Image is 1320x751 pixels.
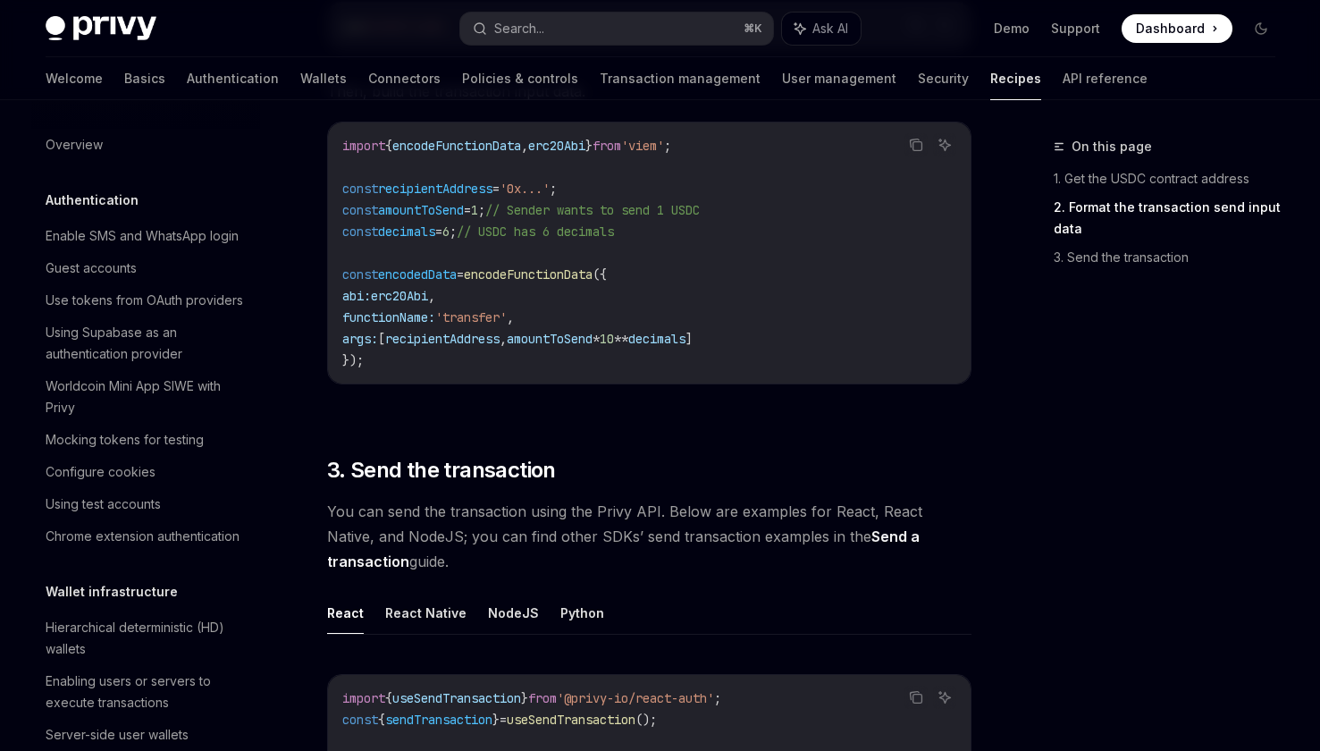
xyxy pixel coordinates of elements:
span: // Sender wants to send 1 USDC [485,202,700,218]
span: decimals [628,331,685,347]
div: Chrome extension authentication [46,526,240,547]
div: Worldcoin Mini App SIWE with Privy [46,375,249,418]
a: Basics [124,57,165,100]
a: 3. Send the transaction [1054,243,1290,272]
h5: Authentication [46,190,139,211]
span: On this page [1072,136,1152,157]
span: 'transfer' [435,309,507,325]
span: import [342,138,385,154]
span: const [342,181,378,197]
span: , [521,138,528,154]
a: Support [1051,20,1100,38]
div: Configure cookies [46,461,156,483]
span: '@privy-io/react-auth' [557,690,714,706]
span: from [593,138,621,154]
span: = [464,202,471,218]
span: 1 [471,202,478,218]
a: Guest accounts [31,252,260,284]
span: '0x...' [500,181,550,197]
span: import [342,690,385,706]
span: ; [714,690,721,706]
span: } [492,712,500,728]
span: ; [478,202,485,218]
span: ({ [593,266,607,283]
span: args: [342,331,378,347]
button: Ask AI [933,686,956,709]
a: Demo [994,20,1030,38]
span: const [342,202,378,218]
a: Using test accounts [31,488,260,520]
a: Connectors [368,57,441,100]
span: encodeFunctionData [464,266,593,283]
a: Worldcoin Mini App SIWE with Privy [31,370,260,424]
div: Server-side user wallets [46,724,189,746]
div: Using test accounts [46,494,161,515]
span: const [342,266,378,283]
span: functionName: [342,309,435,325]
span: ⌘ K [744,21,762,36]
a: Enable SMS and WhatsApp login [31,220,260,252]
span: const [342,224,378,240]
a: User management [782,57,896,100]
span: { [385,690,392,706]
span: recipientAddress [385,331,500,347]
span: 3. Send the transaction [327,456,556,485]
button: Ask AI [933,133,956,156]
div: Search... [494,18,544,39]
a: Hierarchical deterministic (HD) wallets [31,612,260,665]
a: Authentication [187,57,279,100]
span: , [500,331,507,347]
button: Copy the contents from the code block [904,133,928,156]
a: Chrome extension authentication [31,520,260,553]
div: Enable SMS and WhatsApp login [46,225,239,247]
span: = [457,266,464,283]
span: erc20Abi [371,288,428,304]
span: ; [550,181,557,197]
span: 10 [600,331,614,347]
span: const [342,712,378,728]
a: Welcome [46,57,103,100]
img: dark logo [46,16,156,41]
span: , [428,288,435,304]
span: Dashboard [1136,20,1205,38]
span: // USDC has 6 decimals [457,224,614,240]
div: Mocking tokens for testing [46,429,204,451]
span: recipientAddress [378,181,492,197]
button: React [327,592,364,634]
span: encodeFunctionData [392,138,521,154]
span: ; [664,138,671,154]
span: [ [378,331,385,347]
button: NodeJS [488,592,539,634]
span: encodedData [378,266,457,283]
span: 'viem' [621,138,664,154]
a: Mocking tokens for testing [31,424,260,456]
span: decimals [378,224,435,240]
a: Configure cookies [31,456,260,488]
span: from [528,690,557,706]
div: Guest accounts [46,257,137,279]
span: (); [635,712,657,728]
a: Security [918,57,969,100]
a: Use tokens from OAuth providers [31,284,260,316]
a: API reference [1063,57,1148,100]
div: Overview [46,134,103,156]
a: Enabling users or servers to execute transactions [31,665,260,719]
a: Wallets [300,57,347,100]
span: useSendTransaction [507,712,635,728]
a: Policies & controls [462,57,578,100]
span: = [492,181,500,197]
button: Python [560,592,604,634]
button: Copy the contents from the code block [904,686,928,709]
a: 1. Get the USDC contract address [1054,165,1290,193]
span: } [585,138,593,154]
span: abi: [342,288,371,304]
a: Overview [31,129,260,161]
span: useSendTransaction [392,690,521,706]
div: Enabling users or servers to execute transactions [46,671,249,713]
button: Toggle dark mode [1247,14,1275,43]
a: Using Supabase as an authentication provider [31,316,260,370]
button: React Native [385,592,467,634]
span: sendTransaction [385,712,492,728]
div: Using Supabase as an authentication provider [46,322,249,365]
span: { [385,138,392,154]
